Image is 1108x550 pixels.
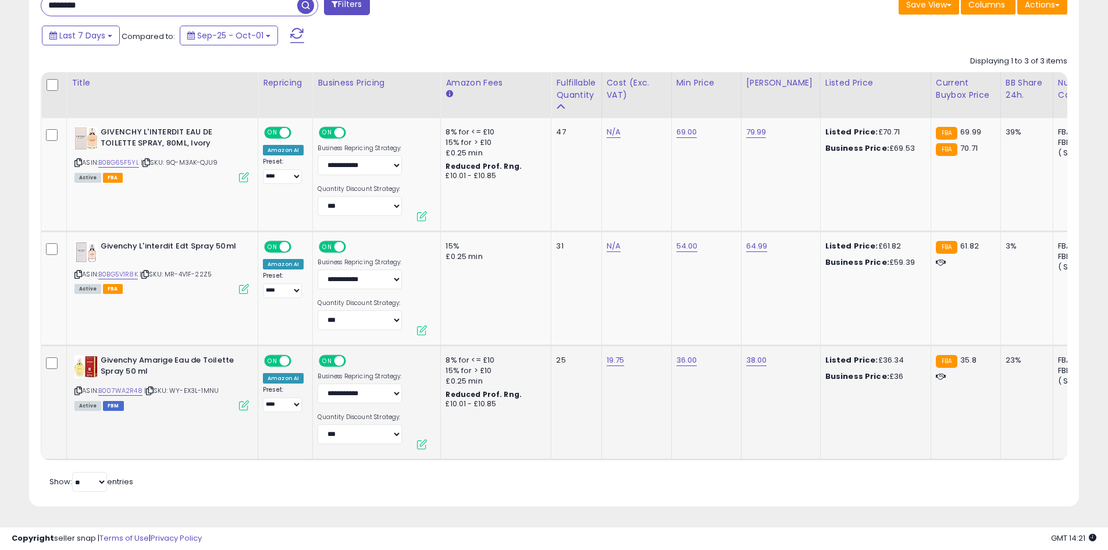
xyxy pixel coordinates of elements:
span: | SKU: WY-EX3L-1MNU [144,386,219,395]
small: FBA [936,355,957,368]
a: 38.00 [746,354,767,366]
b: Reduced Prof. Rng. [446,161,522,171]
div: 47 [556,127,592,137]
span: ON [265,356,280,366]
small: Amazon Fees. [446,89,453,100]
a: 36.00 [676,354,697,366]
div: 23% [1006,355,1044,366]
div: 31 [556,241,592,251]
a: 54.00 [676,240,698,252]
div: ( SFP: 3 ) [1058,148,1096,158]
span: OFF [344,356,363,366]
b: Reduced Prof. Rng. [446,389,522,399]
div: Repricing [263,77,308,89]
small: FBA [936,127,957,140]
a: B0BG5V1R8K [98,269,138,279]
div: seller snap | | [12,533,202,544]
div: Amazon AI [263,373,304,384]
small: FBA [936,241,957,254]
span: | SKU: 9Q-M3AK-QJU9 [141,158,218,167]
b: Business Price: [825,371,889,382]
span: Compared to: [122,31,175,42]
span: ON [265,128,280,138]
b: Givenchy L'interdit Edt Spray 50ml [101,241,242,255]
div: £10.01 - £10.85 [446,399,542,409]
div: £10.01 - £10.85 [446,171,542,181]
a: 79.99 [746,126,767,138]
div: Amazon AI [263,259,304,269]
span: 35.8 [960,354,977,366]
div: 3% [1006,241,1044,251]
span: Show: entries [49,476,133,487]
span: 69.99 [960,126,981,137]
div: Amazon Fees [446,77,546,89]
div: £59.39 [825,257,922,268]
div: FBA: 4 [1058,241,1096,251]
b: Listed Price: [825,240,878,251]
div: [PERSON_NAME] [746,77,815,89]
div: £36.34 [825,355,922,366]
div: 25 [556,355,592,366]
a: 64.99 [746,240,768,252]
span: FBA [103,284,123,294]
b: GIVENCHY L'INTERDIT EAU DE TOILETTE SPRAY, 80ML, Ivory [101,127,242,151]
span: All listings currently available for purchase on Amazon [74,284,101,294]
span: All listings currently available for purchase on Amazon [74,401,101,411]
span: ON [265,242,280,252]
span: FBM [103,401,124,411]
div: £36 [825,371,922,382]
span: 61.82 [960,240,979,251]
a: Privacy Policy [151,533,202,544]
img: 31Y9UfGPoQL._SL40_.jpg [74,241,98,263]
span: FBA [103,173,123,183]
label: Quantity Discount Strategy: [318,185,402,193]
span: OFF [344,128,363,138]
a: N/A [607,126,621,138]
strong: Copyright [12,533,54,544]
div: 8% for <= £10 [446,127,542,137]
div: 15% for > £10 [446,137,542,148]
div: FBM: 4 [1058,251,1096,262]
div: Amazon AI [263,145,304,155]
span: Sep-25 - Oct-01 [197,30,263,41]
div: FBA: 6 [1058,355,1096,366]
span: ON [320,356,335,366]
div: £0.25 min [446,148,542,158]
span: All listings currently available for purchase on Amazon [74,173,101,183]
div: ( SFP: 4 ) [1058,376,1096,386]
div: £0.25 min [446,376,542,386]
b: Business Price: [825,257,889,268]
div: Num of Comp. [1058,77,1100,101]
div: Preset: [263,158,304,184]
div: ASIN: [74,241,249,293]
div: FBM: 7 [1058,366,1096,376]
div: £61.82 [825,241,922,251]
b: Listed Price: [825,126,878,137]
div: Cost (Exc. VAT) [607,77,667,101]
div: Preset: [263,272,304,298]
a: N/A [607,240,621,252]
span: 2025-10-9 14:21 GMT [1051,533,1096,544]
label: Quantity Discount Strategy: [318,299,402,307]
span: | SKU: MR-4V1F-22Z5 [140,269,212,279]
div: Business Pricing [318,77,436,89]
div: £70.71 [825,127,922,137]
span: 70.71 [960,143,978,154]
div: Min Price [676,77,736,89]
span: ON [320,242,335,252]
div: £0.25 min [446,251,542,262]
div: ( SFP: 2 ) [1058,262,1096,272]
div: 8% for <= £10 [446,355,542,366]
div: BB Share 24h. [1006,77,1048,101]
div: FBA: 3 [1058,127,1096,137]
span: ON [320,128,335,138]
a: B0BG65F5YL [98,158,139,168]
div: Listed Price [825,77,926,89]
span: Last 7 Days [59,30,105,41]
div: FBM: 8 [1058,137,1096,148]
div: £69.53 [825,143,922,154]
span: OFF [290,128,308,138]
div: Title [72,77,253,89]
button: Sep-25 - Oct-01 [180,26,278,45]
div: Preset: [263,386,304,412]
